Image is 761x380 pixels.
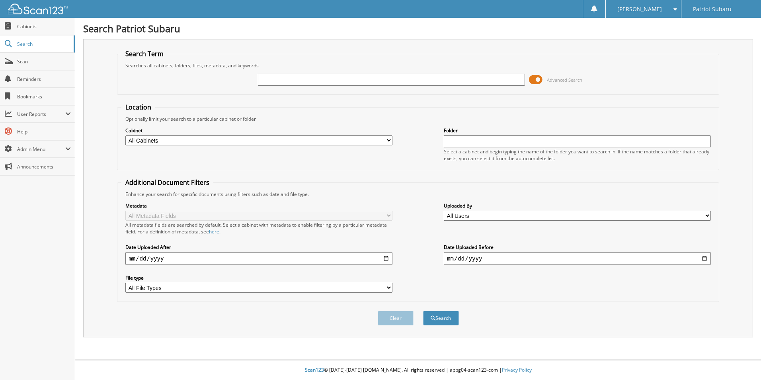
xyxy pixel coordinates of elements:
div: Enhance your search for specific documents using filters such as date and file type. [121,191,715,198]
label: Uploaded By [444,202,711,209]
div: Searches all cabinets, folders, files, metadata, and keywords [121,62,715,69]
label: File type [125,274,392,281]
label: Date Uploaded After [125,244,392,251]
span: Scan123 [305,366,324,373]
label: Metadata [125,202,392,209]
h1: Search Patriot Subaru [83,22,753,35]
span: [PERSON_NAME] [617,7,662,12]
input: start [125,252,392,265]
label: Cabinet [125,127,392,134]
span: Patriot Subaru [693,7,732,12]
span: Cabinets [17,23,71,30]
span: Announcements [17,163,71,170]
span: Admin Menu [17,146,65,153]
button: Clear [378,311,414,325]
span: Help [17,128,71,135]
span: User Reports [17,111,65,118]
span: Bookmarks [17,93,71,100]
legend: Additional Document Filters [121,178,213,187]
div: Optionally limit your search to a particular cabinet or folder [121,116,715,122]
span: Scan [17,58,71,65]
button: Search [423,311,459,325]
div: © [DATE]-[DATE] [DOMAIN_NAME]. All rights reserved | appg04-scan123-com | [75,360,761,380]
span: Reminders [17,76,71,82]
a: Privacy Policy [502,366,532,373]
legend: Location [121,103,155,112]
input: end [444,252,711,265]
legend: Search Term [121,49,168,58]
label: Date Uploaded Before [444,244,711,251]
span: Search [17,41,70,47]
label: Folder [444,127,711,134]
a: here [209,228,219,235]
div: Select a cabinet and begin typing the name of the folder you want to search in. If the name match... [444,148,711,162]
div: All metadata fields are searched by default. Select a cabinet with metadata to enable filtering b... [125,221,392,235]
img: scan123-logo-white.svg [8,4,68,14]
span: Advanced Search [547,77,582,83]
